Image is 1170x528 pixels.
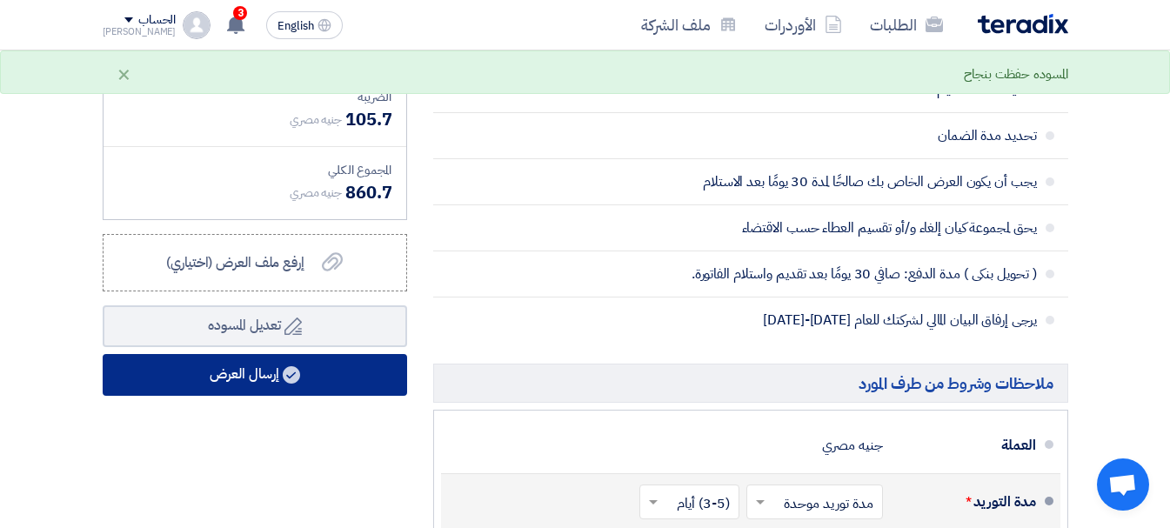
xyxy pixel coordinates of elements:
div: جنيه مصري [822,429,882,462]
img: profile_test.png [183,11,211,39]
span: يجب أن يكون العرض الخاص بك صالحًا لمدة 30 يومًا بعد الاستلام [578,173,1037,190]
span: جنيه مصري [290,110,342,129]
h5: ملاحظات وشروط من طرف المورد [433,364,1068,403]
div: × [117,63,131,84]
div: الضريبة [117,88,392,106]
div: Open chat [1097,458,1149,511]
span: جنيه مصري [290,184,342,202]
span: يرجى إرفاق البيان المالي لشركتك للعام [DATE]-[DATE] [578,311,1037,329]
div: الحساب [138,13,176,28]
span: تحديد مدة الضمان [578,127,1037,144]
a: ملف الشركة [627,4,751,45]
div: المجموع الكلي [117,161,392,179]
span: 860.7 [345,179,392,205]
span: English [277,20,314,32]
span: 3 [233,6,247,20]
div: [PERSON_NAME] [103,27,177,37]
span: تحديد مدة التسليم [578,81,1037,98]
div: العملة [897,424,1036,466]
img: Teradix logo [978,14,1068,34]
button: English [266,11,343,39]
div: المسوده حفظت بنجاح [964,64,1067,84]
div: مدة التوريد [897,481,1036,523]
button: تعديل المسوده [103,305,407,347]
span: 105.7 [345,106,392,132]
span: إرفع ملف العرض (اختياري) [166,252,304,273]
a: الأوردرات [751,4,856,45]
span: ( تحويل بنكى ) مدة الدفع: صافي 30 يومًا بعد تقديم واستلام الفاتورة. [578,265,1037,283]
a: الطلبات [856,4,957,45]
button: إرسال العرض [103,354,407,396]
span: يحق لمجموعة كيان إلغاء و/أو تقسيم العطاء حسب الاقتضاء [578,219,1037,237]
